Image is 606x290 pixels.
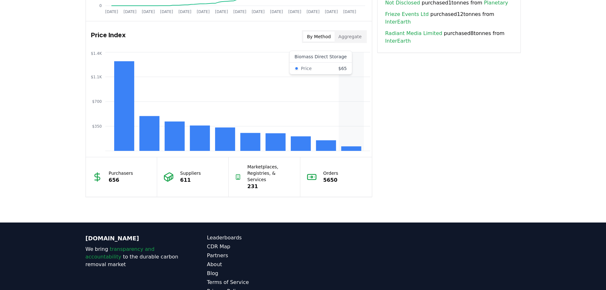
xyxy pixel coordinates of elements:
a: Radiant Media Limited [385,30,442,37]
tspan: [DATE] [306,10,319,14]
p: 611 [180,176,201,184]
p: Marketplaces, Registries, & Services [247,164,294,183]
span: purchased 12 tonnes from [385,11,513,26]
p: Orders [323,170,338,176]
a: Partners [207,252,303,259]
a: About [207,261,303,268]
tspan: [DATE] [270,10,283,14]
tspan: [DATE] [288,10,301,14]
tspan: [DATE] [142,10,155,14]
tspan: [DATE] [233,10,246,14]
tspan: [DATE] [325,10,338,14]
a: Leaderboards [207,234,303,242]
p: We bring to the durable carbon removal market [86,245,182,268]
tspan: [DATE] [178,10,191,14]
a: InterEarth [385,18,411,26]
p: 5650 [323,176,338,184]
tspan: $1.4K [91,51,102,56]
a: InterEarth [385,37,411,45]
a: CDR Map [207,243,303,251]
h3: Price Index [91,30,126,43]
tspan: $1.1K [91,75,102,79]
tspan: $700 [92,99,102,104]
button: By Method [303,32,335,42]
tspan: [DATE] [343,10,356,14]
tspan: [DATE] [105,10,118,14]
tspan: [DATE] [160,10,173,14]
tspan: $350 [92,124,102,129]
p: 656 [109,176,133,184]
a: Frieze Events Ltd [385,11,429,18]
tspan: [DATE] [197,10,210,14]
tspan: [DATE] [215,10,228,14]
span: transparency and accountability [86,246,155,260]
button: Aggregate [335,32,366,42]
p: [DOMAIN_NAME] [86,234,182,243]
tspan: 0 [99,4,102,8]
p: 231 [247,183,294,190]
a: Blog [207,270,303,277]
a: Terms of Service [207,279,303,286]
p: Suppliers [180,170,201,176]
tspan: [DATE] [252,10,265,14]
tspan: [DATE] [123,10,136,14]
p: Purchasers [109,170,133,176]
span: purchased 8 tonnes from [385,30,513,45]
